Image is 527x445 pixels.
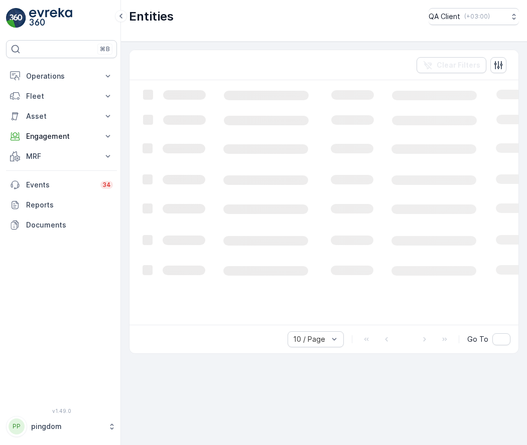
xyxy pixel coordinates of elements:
p: pingdom [31,421,103,431]
p: MRF [26,151,97,161]
p: Asset [26,111,97,121]
button: Fleet [6,86,117,106]
span: v 1.49.0 [6,408,117,414]
p: QA Client [429,12,460,22]
img: logo [6,8,26,28]
a: Reports [6,195,117,215]
p: Events [26,180,94,190]
button: Asset [6,106,117,126]
a: Documents [6,215,117,235]
span: Go To [467,334,488,344]
p: Reports [26,200,113,210]
p: Operations [26,71,97,81]
button: Clear Filters [417,57,486,73]
p: Entities [129,9,174,25]
p: Engagement [26,131,97,141]
img: logo_light-DOdMpM7g.png [29,8,72,28]
button: MRF [6,146,117,166]
button: PPpingdom [6,416,117,437]
button: Engagement [6,126,117,146]
p: 34 [102,181,111,189]
button: QA Client(+03:00) [429,8,519,25]
p: Documents [26,220,113,230]
p: ⌘B [100,45,110,53]
p: ( +03:00 ) [464,13,490,21]
a: Events34 [6,175,117,195]
div: PP [9,418,25,434]
p: Clear Filters [437,60,480,70]
p: Fleet [26,91,97,101]
button: Operations [6,66,117,86]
